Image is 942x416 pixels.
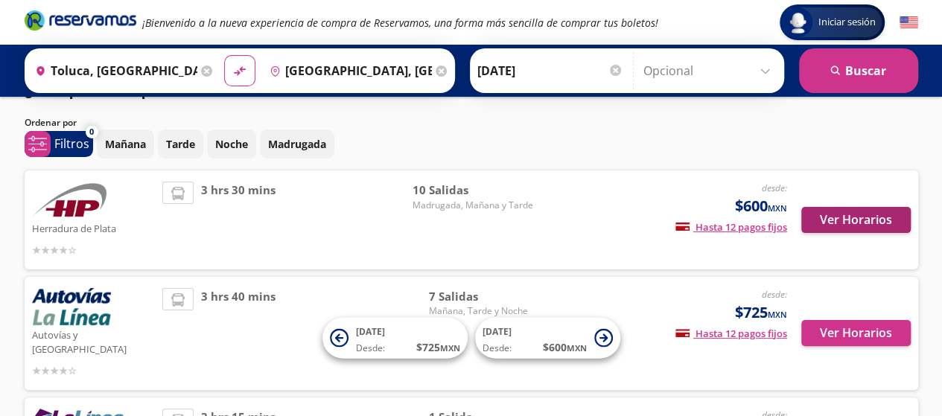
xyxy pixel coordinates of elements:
span: Hasta 12 pagos fijos [675,327,787,340]
p: Herradura de Plata [32,219,156,237]
button: [DATE]Desde:$725MXN [322,318,468,359]
a: Brand Logo [25,9,136,36]
p: Madrugada [268,136,326,152]
button: Tarde [158,129,203,159]
span: $600 [735,195,787,217]
p: Tarde [166,136,195,152]
span: 3 hrs 40 mins [201,288,276,379]
button: English [900,13,918,32]
img: Autovías y La Línea [32,288,111,325]
span: $ 725 [416,339,460,355]
small: MXN [768,309,787,320]
em: ¡Bienvenido a la nueva experiencia de compra de Reservamos, una forma más sencilla de comprar tus... [142,16,658,30]
span: 3 hrs 30 mins [201,182,276,258]
button: [DATE]Desde:$600MXN [475,318,620,359]
p: Ordenar por [25,116,77,129]
small: MXN [440,342,460,353]
p: Noche [215,136,248,152]
span: Madrugada, Mañana y Tarde [412,199,532,212]
input: Elegir Fecha [477,52,623,89]
p: Mañana [105,136,146,152]
span: Hasta 12 pagos fijos [675,220,787,234]
button: 0Filtros [25,131,93,157]
span: 10 Salidas [412,182,532,199]
input: Buscar Origen [29,52,197,89]
i: Brand Logo [25,9,136,31]
span: [DATE] [483,325,512,338]
button: Mañana [97,129,154,159]
input: Opcional [643,52,777,89]
span: 0 [89,126,94,138]
span: [DATE] [356,325,385,338]
em: desde: [762,182,787,194]
span: Desde: [356,342,385,355]
button: Madrugada [260,129,334,159]
p: Autovías y [GEOGRAPHIC_DATA] [32,325,156,357]
span: $ 600 [543,339,587,355]
p: Filtros [54,135,89,153]
span: 7 Salidas [428,288,532,305]
span: Iniciar sesión [812,15,882,30]
input: Buscar Destino [264,52,432,89]
button: Noche [207,129,256,159]
small: MXN [567,342,587,353]
button: Buscar [799,48,918,93]
em: desde: [762,288,787,301]
button: Ver Horarios [801,207,911,233]
img: Herradura de Plata [32,182,106,219]
button: Ver Horarios [801,320,911,346]
span: $725 [735,301,787,324]
span: Mañana, Tarde y Noche [428,304,532,318]
small: MXN [768,202,787,214]
span: Desde: [483,342,512,355]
